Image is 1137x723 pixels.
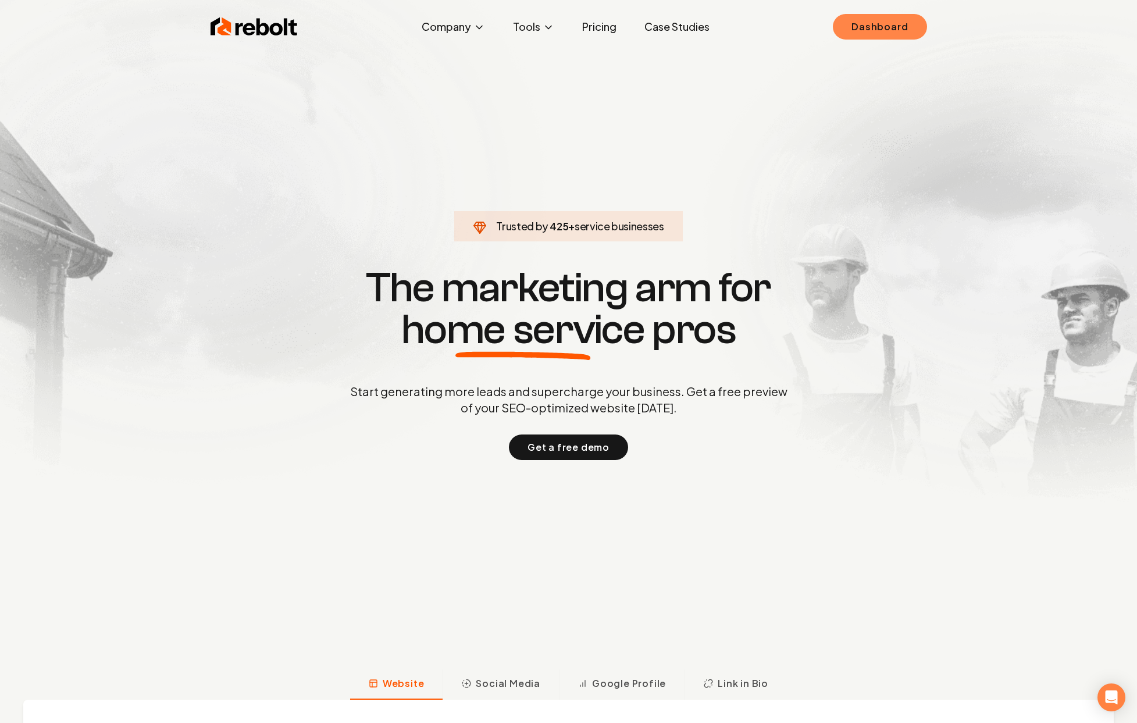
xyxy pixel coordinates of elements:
button: Get a free demo [509,434,628,460]
img: Rebolt Logo [211,15,298,38]
span: Google Profile [592,676,666,690]
button: Website [350,669,443,700]
button: Company [412,15,494,38]
h1: The marketing arm for pros [290,267,848,351]
a: Dashboard [833,14,926,40]
span: Link in Bio [718,676,768,690]
p: Start generating more leads and supercharge your business. Get a free preview of your SEO-optimiz... [348,383,790,416]
a: Pricing [573,15,626,38]
div: Open Intercom Messenger [1097,683,1125,711]
span: + [568,219,575,233]
button: Google Profile [559,669,685,700]
span: 425 [550,218,568,234]
span: home service [401,309,645,351]
span: Website [383,676,425,690]
a: Case Studies [635,15,719,38]
button: Tools [504,15,564,38]
span: service businesses [575,219,664,233]
span: Social Media [476,676,540,690]
span: Trusted by [496,219,548,233]
button: Link in Bio [685,669,787,700]
button: Social Media [443,669,559,700]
